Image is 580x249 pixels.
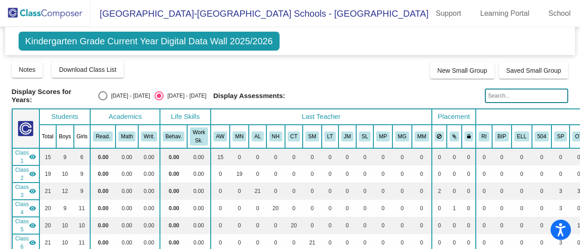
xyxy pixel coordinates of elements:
[90,183,116,200] td: 0.00
[303,200,322,217] td: 0
[230,148,249,165] td: 0
[56,200,74,217] td: 9
[535,132,549,141] button: 504
[392,200,412,217] td: 0
[74,165,91,183] td: 9
[74,148,91,165] td: 6
[190,127,208,146] button: Work Sk.
[249,148,266,165] td: 0
[322,183,338,200] td: 0
[230,165,249,183] td: 19
[266,165,285,183] td: 0
[266,183,285,200] td: 0
[230,183,249,200] td: 0
[138,148,160,165] td: 0.00
[93,132,113,141] button: Read.
[476,165,492,183] td: 0
[437,67,487,74] span: New Small Group
[59,66,116,73] span: Download Class List
[160,165,187,183] td: 0.00
[324,132,336,141] button: LT
[373,125,392,148] th: Michelle Pagan
[338,183,357,200] td: 0
[430,62,494,79] button: New Small Group
[356,200,373,217] td: 0
[532,217,552,234] td: 0
[356,183,373,200] td: 0
[322,217,338,234] td: 0
[429,6,469,21] a: Support
[512,217,532,234] td: 0
[211,125,230,148] th: Amanda Woltz
[90,165,116,183] td: 0.00
[39,125,56,148] th: Total
[266,217,285,234] td: 0
[392,125,412,148] th: Michelle Gagne
[447,217,462,234] td: 0
[285,217,303,234] td: 20
[285,148,303,165] td: 0
[373,165,392,183] td: 0
[376,132,390,141] button: MP
[551,148,570,165] td: 0
[187,200,210,217] td: 0.00
[303,165,322,183] td: 0
[554,132,567,141] button: SP
[12,183,39,200] td: Alexandra Lindway - Lindway
[392,217,412,234] td: 0
[39,217,56,234] td: 20
[12,148,39,165] td: Amanda Woltz - Woltz PM
[462,125,476,148] th: Keep with teacher
[163,132,184,141] button: Behav.
[56,148,74,165] td: 9
[138,200,160,217] td: 0.00
[532,200,552,217] td: 0
[187,217,210,234] td: 0.00
[492,125,512,148] th: Behavior Intervention Plan
[211,217,230,234] td: 0
[211,183,230,200] td: 0
[338,217,357,234] td: 0
[432,165,447,183] td: 0
[213,132,227,141] button: AW
[412,125,432,148] th: Megan Makuch
[285,183,303,200] td: 0
[356,217,373,234] td: 0
[29,153,36,160] mat-icon: visibility
[15,166,29,182] span: Class 2
[187,148,210,165] td: 0.00
[230,200,249,217] td: 0
[492,165,512,183] td: 0
[12,61,43,78] button: Notes
[551,217,570,234] td: 3
[415,132,429,141] button: MM
[392,165,412,183] td: 0
[266,148,285,165] td: 0
[541,6,578,21] a: School
[266,125,285,148] th: Nicole Haders
[476,125,492,148] th: Reading Intervention
[341,132,354,141] button: JM
[462,200,476,217] td: 0
[249,183,266,200] td: 21
[303,217,322,234] td: 0
[356,125,373,148] th: Shawna Lastoria
[447,165,462,183] td: 0
[39,148,56,165] td: 15
[56,217,74,234] td: 10
[373,200,392,217] td: 0
[15,183,29,199] span: Class 3
[532,125,552,148] th: 504 Plan
[138,183,160,200] td: 0.00
[116,183,138,200] td: 0.00
[492,200,512,217] td: 0
[12,217,39,234] td: Corinne Thacker - Thacker
[90,148,116,165] td: 0.00
[485,89,568,103] input: Search...
[164,92,206,100] div: [DATE] - [DATE]
[249,200,266,217] td: 0
[492,148,512,165] td: 0
[492,183,512,200] td: 0
[447,148,462,165] td: 0
[322,125,338,148] th: Laura Travers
